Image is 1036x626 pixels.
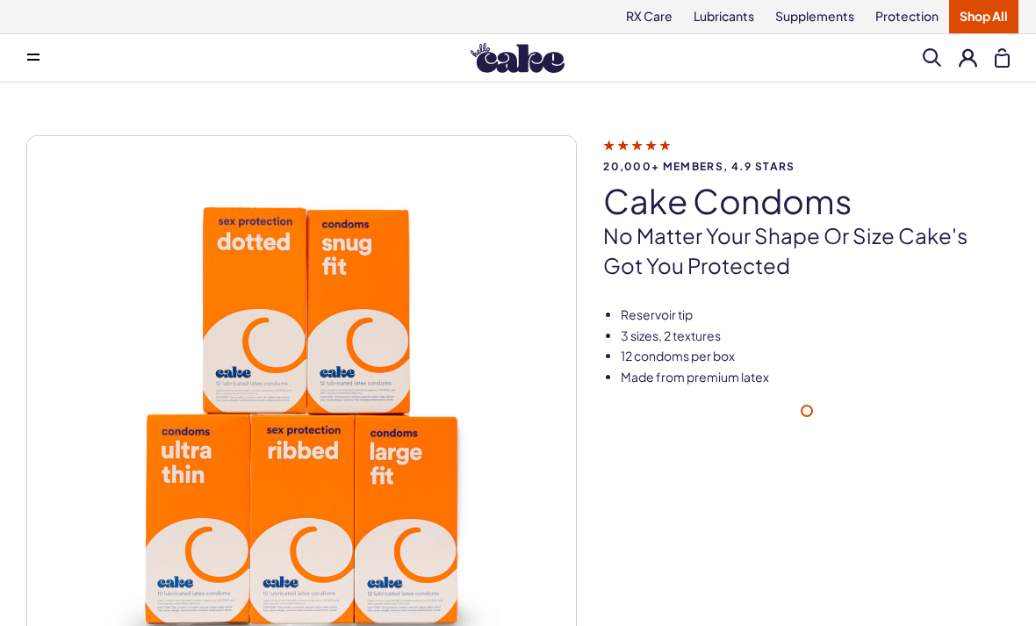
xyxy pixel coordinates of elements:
[621,327,1010,345] li: 3 sizes, 2 textures
[621,369,1010,386] li: Made from premium latex
[621,348,1010,365] li: 12 condoms per box
[603,137,1010,172] a: 20,000+ members, 4.9 stars
[603,221,1010,280] p: No matter your shape or size Cake's got you protected
[471,43,565,73] img: Hello Cake
[603,161,1010,172] span: 20,000+ members, 4.9 stars
[603,183,1010,219] h1: Cake Condoms
[621,306,1010,324] li: Reservoir tip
